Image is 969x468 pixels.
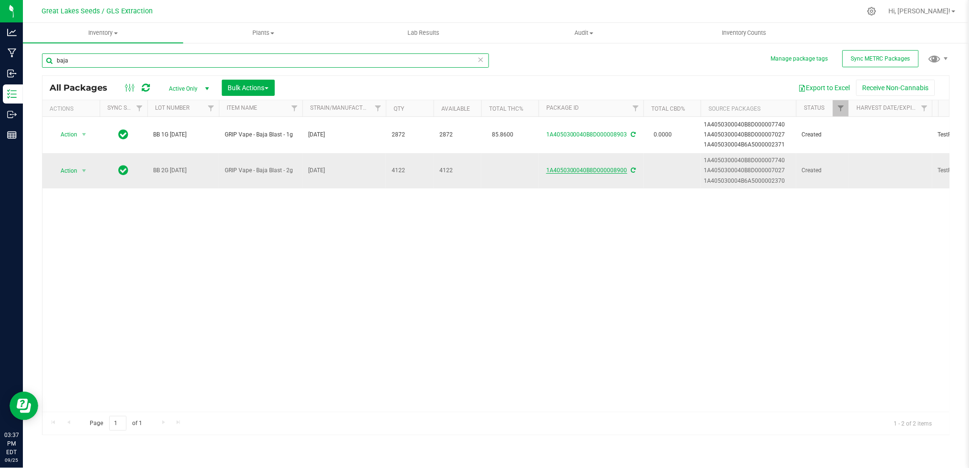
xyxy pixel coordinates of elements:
[119,164,129,177] span: In Sync
[478,53,484,66] span: Clear
[82,416,150,431] span: Page of 1
[628,100,644,116] a: Filter
[664,23,824,43] a: Inventory Counts
[439,130,476,139] span: 2872
[886,416,940,430] span: 1 - 2 of 2 items
[78,128,90,141] span: select
[42,7,153,15] span: Great Lakes Seeds / GLS Extraction
[704,177,793,186] div: Value 3: 1A405030004B6A5000002370
[630,167,636,174] span: Sync from Compliance System
[203,100,219,116] a: Filter
[7,48,17,58] inline-svg: Manufacturing
[52,128,78,141] span: Action
[153,130,213,139] span: BB 1G [DATE]
[504,23,664,43] a: Audit
[439,166,476,175] span: 4122
[287,100,302,116] a: Filter
[52,164,78,177] span: Action
[489,105,523,112] a: Total THC%
[7,89,17,99] inline-svg: Inventory
[704,156,793,165] div: Value 1: 1A4050300040B8D000007740
[546,104,579,111] a: Package ID
[227,104,257,111] a: Item Name
[225,130,297,139] span: GRIP Vape - Baja Blast - 1g
[802,166,843,175] span: Created
[42,53,489,68] input: Search Package ID, Item Name, SKU, Lot or Part Number...
[7,69,17,78] inline-svg: Inbound
[4,431,19,457] p: 03:37 PM EDT
[704,166,793,175] div: Value 2: 1A4050300040B8D000007027
[50,83,117,93] span: All Packages
[370,100,386,116] a: Filter
[889,7,951,15] span: Hi, [PERSON_NAME]!
[487,128,518,142] span: 85.8600
[155,104,189,111] a: Lot Number
[7,110,17,119] inline-svg: Outbound
[308,130,380,139] span: [DATE]
[866,7,878,16] div: Manage settings
[441,105,470,112] a: Available
[107,104,144,111] a: Sync Status
[504,29,664,37] span: Audit
[395,29,453,37] span: Lab Results
[7,28,17,37] inline-svg: Analytics
[392,130,428,139] span: 2872
[228,84,269,92] span: Bulk Actions
[804,104,824,111] a: Status
[119,128,129,141] span: In Sync
[546,131,627,138] a: 1A4050300040B8D000008903
[50,105,96,112] div: Actions
[183,23,344,43] a: Plants
[4,457,19,464] p: 09/25
[704,140,793,149] div: Value 3: 1A405030004B6A5000002371
[704,130,793,139] div: Value 2: 1A4050300040B8D000007027
[392,166,428,175] span: 4122
[109,416,126,431] input: 1
[222,80,275,96] button: Bulk Actions
[630,131,636,138] span: Sync from Compliance System
[184,29,343,37] span: Plants
[23,29,183,37] span: Inventory
[310,104,377,111] a: STRAIN/Manufactured
[651,105,685,112] a: Total CBD%
[802,130,843,139] span: Created
[308,166,380,175] span: [DATE]
[344,23,504,43] a: Lab Results
[649,128,677,142] span: 0.0000
[225,166,297,175] span: GRIP Vape - Baja Blast - 2g
[917,100,932,116] a: Filter
[843,50,919,67] button: Sync METRC Packages
[7,130,17,140] inline-svg: Reports
[704,120,793,129] div: Value 1: 1A4050300040B8D000007740
[709,29,780,37] span: Inventory Counts
[394,105,404,112] a: Qty
[856,104,931,111] a: Harvest Date/Expiration
[10,392,38,420] iframe: Resource center
[856,80,935,96] button: Receive Non-Cannabis
[132,100,147,116] a: Filter
[78,164,90,177] span: select
[153,166,213,175] span: BB 2G [DATE]
[833,100,849,116] a: Filter
[771,55,828,63] button: Manage package tags
[792,80,856,96] button: Export to Excel
[851,55,910,62] span: Sync METRC Packages
[546,167,627,174] a: 1A4050300040B8D000008900
[701,100,796,117] th: Source Packages
[23,23,183,43] a: Inventory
